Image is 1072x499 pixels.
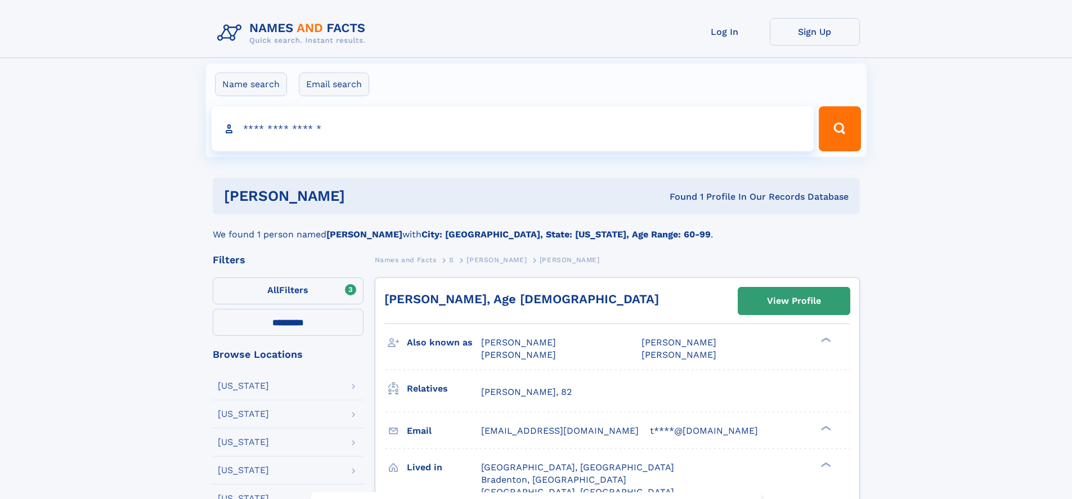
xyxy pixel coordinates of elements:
[467,256,527,264] span: [PERSON_NAME]
[449,256,454,264] span: S
[407,421,481,440] h3: Email
[449,253,454,267] a: S
[299,73,369,96] label: Email search
[213,255,364,265] div: Filters
[819,106,860,151] button: Search Button
[375,253,437,267] a: Names and Facts
[540,256,600,264] span: [PERSON_NAME]
[481,462,674,473] span: [GEOGRAPHIC_DATA], [GEOGRAPHIC_DATA]
[738,287,850,314] a: View Profile
[218,438,269,447] div: [US_STATE]
[212,106,814,151] input: search input
[481,349,556,360] span: [PERSON_NAME]
[407,458,481,477] h3: Lived in
[481,337,556,348] span: [PERSON_NAME]
[481,487,674,497] span: [GEOGRAPHIC_DATA], [GEOGRAPHIC_DATA]
[642,337,716,348] span: [PERSON_NAME]
[215,73,287,96] label: Name search
[224,189,508,203] h1: [PERSON_NAME]
[818,336,832,344] div: ❯
[680,18,770,46] a: Log In
[507,191,849,203] div: Found 1 Profile In Our Records Database
[218,381,269,390] div: [US_STATE]
[326,229,402,240] b: [PERSON_NAME]
[213,349,364,359] div: Browse Locations
[818,461,832,468] div: ❯
[481,425,639,436] span: [EMAIL_ADDRESS][DOMAIN_NAME]
[213,18,375,48] img: Logo Names and Facts
[770,18,860,46] a: Sign Up
[384,292,659,306] a: [PERSON_NAME], Age [DEMOGRAPHIC_DATA]
[407,379,481,398] h3: Relatives
[467,253,527,267] a: [PERSON_NAME]
[267,285,279,295] span: All
[818,424,832,431] div: ❯
[642,349,716,360] span: [PERSON_NAME]
[213,214,860,241] div: We found 1 person named with .
[767,288,821,314] div: View Profile
[481,386,572,398] a: [PERSON_NAME], 82
[218,466,269,475] div: [US_STATE]
[213,277,364,304] label: Filters
[481,474,626,485] span: Bradenton, [GEOGRAPHIC_DATA]
[407,333,481,352] h3: Also known as
[421,229,711,240] b: City: [GEOGRAPHIC_DATA], State: [US_STATE], Age Range: 60-99
[218,410,269,419] div: [US_STATE]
